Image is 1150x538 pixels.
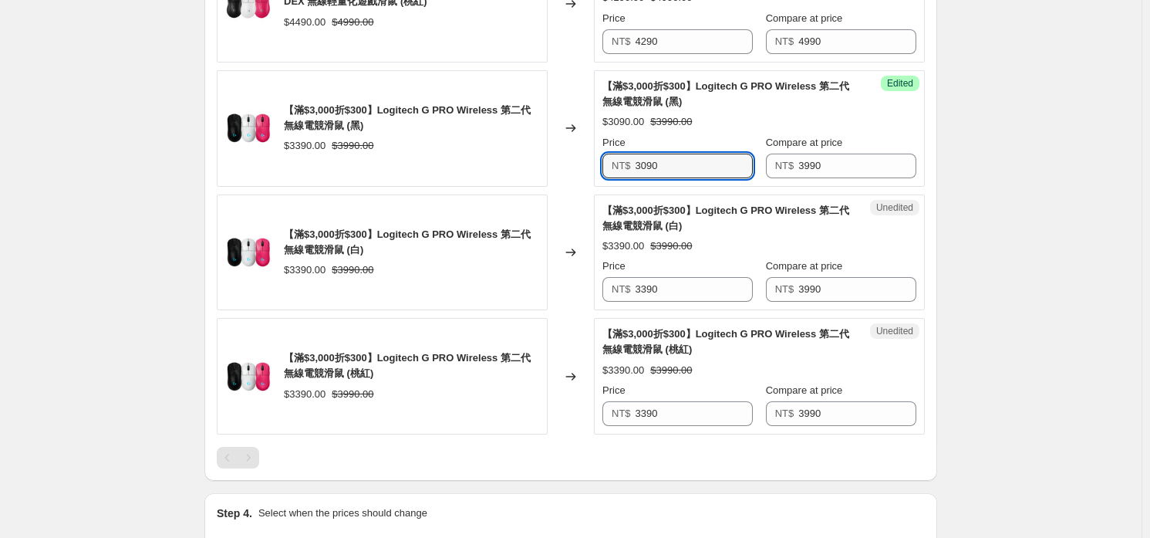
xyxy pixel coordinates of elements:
[217,447,259,469] nav: Pagination
[612,283,631,295] span: NT$
[284,228,531,255] span: 【滿$3,000折$300】Logitech G PRO Wireless 第二代無線電競滑鼠 (白)
[602,205,849,232] span: 【滿$3,000折$300】Logitech G PRO Wireless 第二代無線電競滑鼠 (白)
[602,260,626,272] span: Price
[612,408,631,419] span: NT$
[602,363,644,378] div: $3390.00
[602,328,849,355] span: 【滿$3,000折$300】Logitech G PRO Wireless 第二代無線電競滑鼠 (桃紅)
[225,229,271,276] img: GPW-II_80x.jpg
[284,15,325,30] div: $4490.00
[602,80,849,107] span: 【滿$3,000折$300】Logitech G PRO Wireless 第二代無線電競滑鼠 (黑)
[775,36,794,47] span: NT$
[766,12,843,24] span: Compare at price
[775,160,794,171] span: NT$
[766,384,843,396] span: Compare at price
[225,105,271,151] img: GPW-II_80x.jpg
[217,506,252,521] h2: Step 4.
[602,239,644,254] div: $3390.00
[602,137,626,148] span: Price
[284,352,531,379] span: 【滿$3,000折$300】Logitech G PRO Wireless 第二代無線電競滑鼠 (桃紅)
[258,506,427,521] p: Select when the prices should change
[612,36,631,47] span: NT$
[602,12,626,24] span: Price
[775,408,794,419] span: NT$
[766,260,843,272] span: Compare at price
[332,387,373,402] strike: $3990.00
[650,114,692,130] strike: $3990.00
[284,387,325,402] div: $3390.00
[332,138,373,154] strike: $3990.00
[602,114,644,130] div: $3090.00
[876,325,913,337] span: Unedited
[887,77,913,90] span: Edited
[332,15,373,30] strike: $4990.00
[650,239,692,254] strike: $3990.00
[650,363,692,378] strike: $3990.00
[612,160,631,171] span: NT$
[602,384,626,396] span: Price
[775,283,794,295] span: NT$
[766,137,843,148] span: Compare at price
[332,262,373,278] strike: $3990.00
[225,354,271,400] img: GPW-II_80x.jpg
[284,104,531,131] span: 【滿$3,000折$300】Logitech G PRO Wireless 第二代無線電競滑鼠 (黑)
[876,201,913,214] span: Unedited
[284,262,325,278] div: $3390.00
[284,138,325,154] div: $3390.00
